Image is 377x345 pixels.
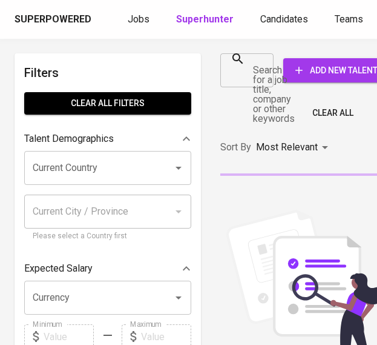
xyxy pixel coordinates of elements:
h6: Filters [24,63,191,82]
span: Teams [335,13,363,25]
div: Expected Salary [24,256,191,281]
a: Superhunter [176,12,236,27]
p: Talent Demographics [24,132,114,146]
span: Clear All filters [34,96,182,111]
span: Candidates [260,13,308,25]
a: Candidates [260,12,310,27]
p: Most Relevant [256,140,318,155]
a: Teams [335,12,366,27]
button: Clear All filters [24,92,191,115]
p: Sort By [220,140,251,155]
div: Most Relevant [256,136,332,159]
button: Open [170,159,187,176]
a: Jobs [128,12,152,27]
button: Open [170,289,187,306]
div: Talent Demographics [24,127,191,151]
b: Superhunter [176,13,234,25]
span: Clear All [312,106,353,121]
p: Expected Salary [24,261,93,276]
a: Superpowered [15,13,94,27]
div: Superpowered [15,13,91,27]
span: Jobs [128,13,149,25]
p: Please select a Country first [33,230,183,243]
button: Clear All [307,102,358,124]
